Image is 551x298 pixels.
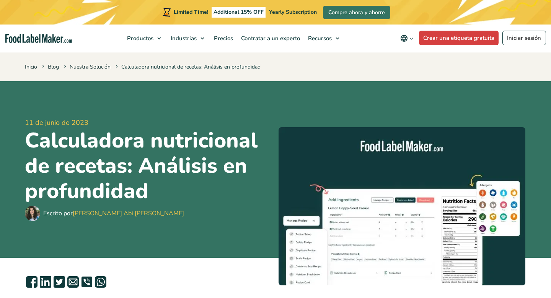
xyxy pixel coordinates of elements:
a: Productos [123,25,165,52]
a: [PERSON_NAME] Abi [PERSON_NAME] [73,209,184,218]
span: 11 de junio de 2023 [25,118,272,128]
span: Limited Time! [174,8,208,16]
span: Productos [125,34,154,42]
a: Inicio [25,63,37,70]
span: Precios [212,34,234,42]
a: Recursos [304,25,343,52]
a: Compre ahora y ahorre [323,6,390,19]
a: Food Label Maker homepage [5,34,72,43]
div: Escrito por [43,209,184,218]
span: Recursos [306,34,333,42]
span: Calculadora nutricional de recetas: Análisis en profundidad [114,63,261,70]
span: Yearly Subscription [269,8,317,16]
a: Industrias [167,25,208,52]
span: Additional 15% OFF [212,7,266,18]
button: Change language [395,31,419,46]
a: Contratar a un experto [237,25,302,52]
a: Blog [48,63,59,70]
a: Iniciar sesión [502,31,546,45]
span: Industrias [168,34,197,42]
a: Nuestra Solución [70,63,111,70]
span: Contratar a un experto [239,34,301,42]
a: Precios [210,25,235,52]
img: Maria Abi Hanna - Etiquetadora de alimentos [25,206,40,221]
a: Crear una etiqueta gratuita [419,31,499,45]
h1: Calculadora nutricional de recetas: Análisis en profundidad [25,128,272,204]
